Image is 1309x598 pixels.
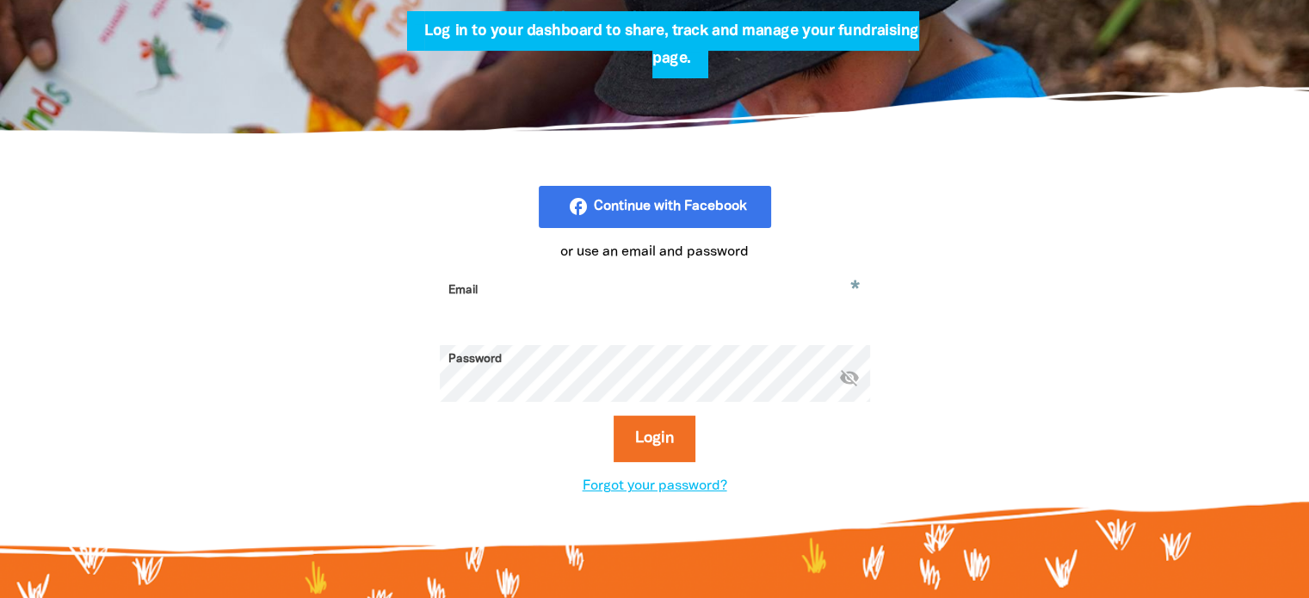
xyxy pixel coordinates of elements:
a: Forgot your password? [583,480,727,492]
button: visibility_off [839,367,860,391]
p: or use an email and password [440,242,870,262]
button: Login [614,416,695,462]
i: Hide password [839,367,860,388]
button: facebook_rounded Continue with Facebook [539,186,771,229]
i: facebook_rounded [568,196,754,217]
span: Log in to your dashboard to share, track and manage your fundraising page. [424,24,918,78]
